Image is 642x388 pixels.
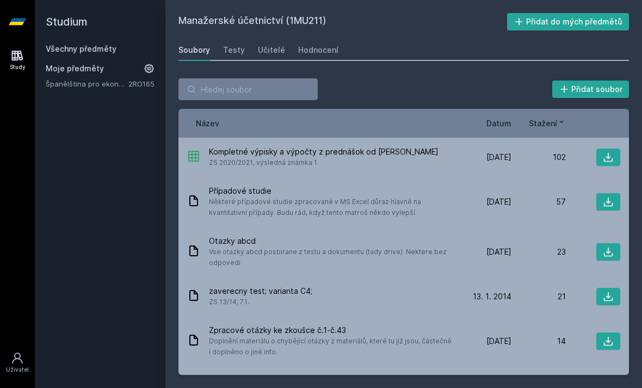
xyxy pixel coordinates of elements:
span: Vse otazky abcd posbirane z testu a dokumentu (tady drive). Nektere bez odpovedi [209,247,453,268]
a: 2RO165 [128,79,155,88]
div: Soubory [178,45,210,56]
div: Testy [223,45,245,56]
span: Zpracové otázky ke zkoušce č.1-č.43 [209,325,453,336]
button: Přidat do mých předmětů [507,13,629,30]
div: Study [10,63,26,71]
button: Přidat soubor [552,81,629,98]
span: Kompletné výpisky a výpočty z prednášok od [PERSON_NAME] [209,146,439,157]
a: Učitelé [258,39,285,61]
span: zaverecny test; varianta C4; [209,286,312,297]
a: Uživatel [2,346,33,379]
div: 23 [511,247,566,257]
span: ZS 13/14; 7.1. [209,297,312,307]
span: 13. 1. 2014 [473,291,511,302]
h2: Manažerské účetnictví (1MU211) [178,13,507,30]
span: [DATE] [486,247,511,257]
span: Moje předměty [46,63,104,74]
div: 102 [511,152,566,163]
a: Všechny předměty [46,44,116,53]
button: Stažení [529,118,566,129]
span: Otazky abcd [209,236,453,247]
div: 21 [511,291,566,302]
div: Uživatel [6,366,29,374]
div: 14 [511,336,566,347]
span: [DATE] [486,336,511,347]
span: [DATE] [486,196,511,207]
div: Učitelé [258,45,285,56]
a: Testy [223,39,245,61]
span: Případové studie [209,186,453,196]
a: Study [2,44,33,77]
span: ZS 2020/2021, výsledná známka 1 [209,157,439,168]
span: Stažení [529,118,557,129]
input: Hledej soubor [178,78,318,100]
div: 57 [511,196,566,207]
a: Hodnocení [298,39,338,61]
div: Hodnocení [298,45,338,56]
a: Španělština pro ekonomy - středně pokročilá úroveň 1 (A2/B1) [46,78,128,89]
span: [DATE] [486,152,511,163]
a: Soubory [178,39,210,61]
span: Některé případové studie zpracované v MS Excel důraz hlavně na kvantitativní případy. Budu rád, k... [209,196,453,218]
div: .XLSX [187,150,200,165]
button: Název [196,118,219,129]
span: Doplnění materiálu o chybějící otázky z materiálů, které tu již jsou, částečně i doplněno o jiné ... [209,336,453,358]
button: Datum [486,118,511,129]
